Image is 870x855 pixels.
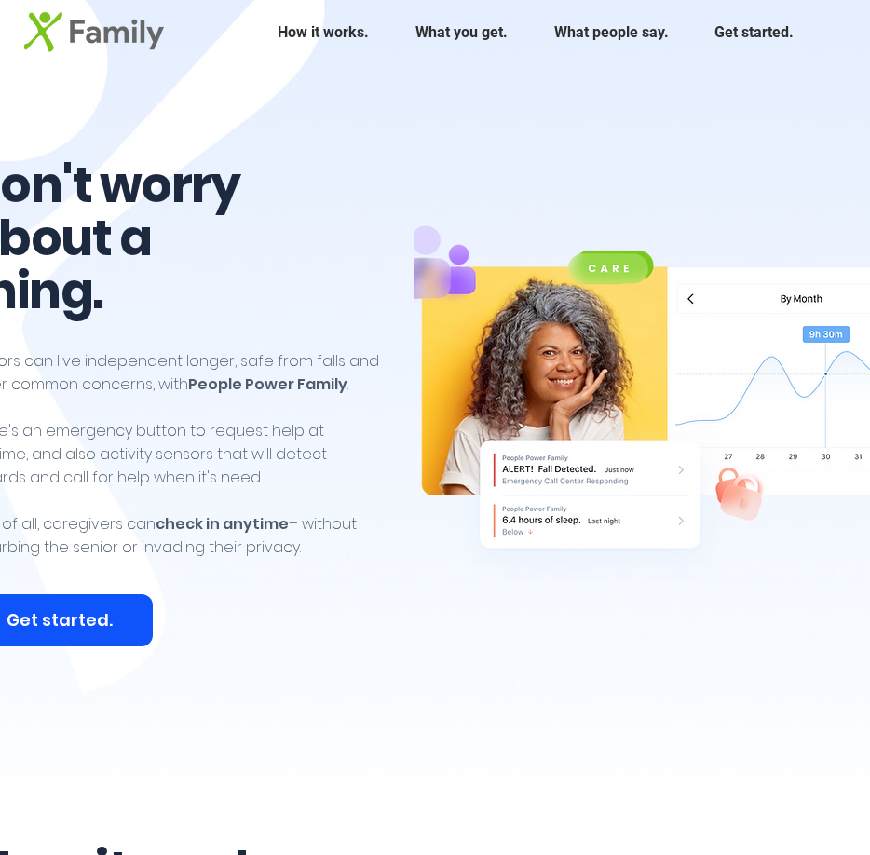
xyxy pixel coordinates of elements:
[705,9,803,56] p: Get started.
[268,9,378,56] p: How it works.
[188,373,347,395] span: People Power Family
[392,9,531,56] a: What you get.
[253,9,392,56] a: How it works.
[24,12,164,52] img: family@2x.png
[7,608,113,631] span: Get started.
[253,9,817,56] nav: Site
[406,9,517,56] p: What you get.
[531,9,691,56] a: What people say.
[545,9,678,56] p: What people say.
[156,513,289,535] span: check in anytime
[691,9,817,56] a: Get started.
